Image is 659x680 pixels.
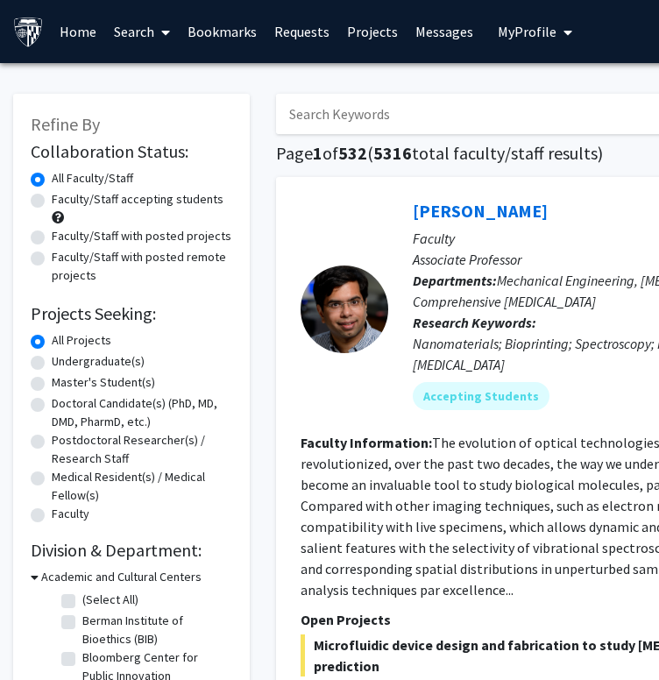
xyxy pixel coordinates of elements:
a: Projects [338,1,407,62]
a: Home [51,1,105,62]
label: Undergraduate(s) [52,352,145,371]
label: Faculty/Staff accepting students [52,190,223,209]
b: Faculty Information: [301,434,432,451]
label: Faculty/Staff with posted projects [52,227,231,245]
mat-chip: Accepting Students [413,382,549,410]
span: My Profile [498,23,556,40]
iframe: Chat [13,601,74,667]
a: Search [105,1,179,62]
label: Doctoral Candidate(s) (PhD, MD, DMD, PharmD, etc.) [52,394,232,431]
a: Bookmarks [179,1,266,62]
label: All Faculty/Staff [52,169,133,188]
label: Faculty/Staff with posted remote projects [52,248,232,285]
label: Postdoctoral Researcher(s) / Research Staff [52,431,232,468]
a: Messages [407,1,482,62]
b: Departments: [413,272,497,289]
label: Faculty [52,505,89,523]
span: 1 [313,142,322,164]
h2: Collaboration Status: [31,141,232,162]
h2: Division & Department: [31,540,232,561]
label: All Projects [52,331,111,350]
span: 5316 [373,142,412,164]
label: Berman Institute of Bioethics (BIB) [82,612,228,648]
h3: Academic and Cultural Centers [41,568,202,586]
img: Johns Hopkins University Logo [13,17,44,47]
b: Research Keywords: [413,314,536,331]
a: Requests [266,1,338,62]
label: Master's Student(s) [52,373,155,392]
span: Refine By [31,113,100,135]
a: [PERSON_NAME] [413,200,548,222]
label: (Select All) [82,591,138,609]
span: 532 [338,142,367,164]
h2: Projects Seeking: [31,303,232,324]
label: Medical Resident(s) / Medical Fellow(s) [52,468,232,505]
